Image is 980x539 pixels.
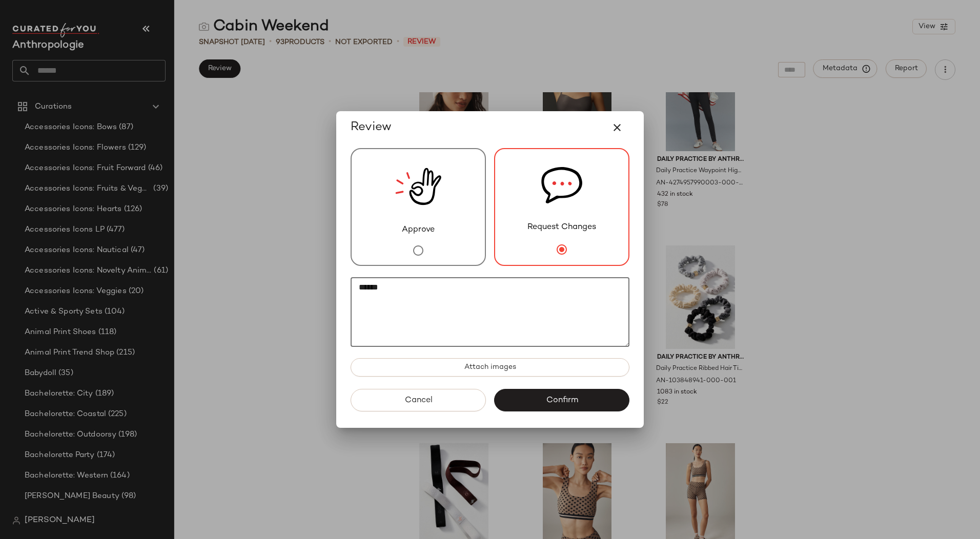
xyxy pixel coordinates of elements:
img: review_new_snapshot.RGmwQ69l.svg [395,149,441,224]
span: Review [351,119,392,136]
span: Cancel [404,396,432,405]
img: svg%3e [541,149,582,221]
button: Confirm [494,389,629,411]
button: Cancel [351,389,486,411]
span: Confirm [545,396,578,405]
span: Request Changes [527,221,596,234]
span: Approve [402,224,435,236]
span: Attach images [464,363,516,371]
button: Attach images [351,358,629,377]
